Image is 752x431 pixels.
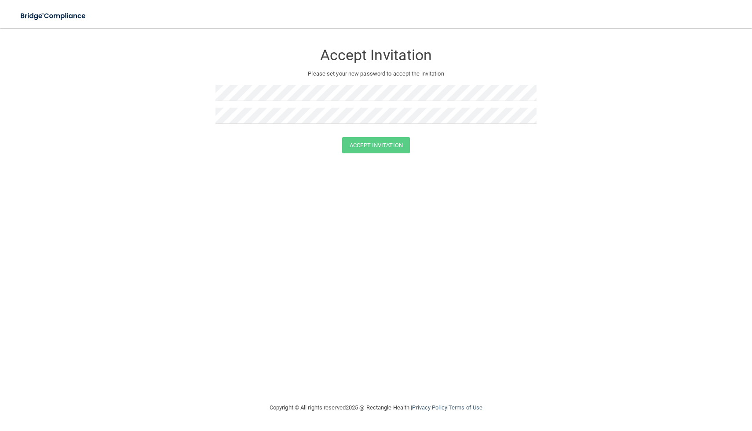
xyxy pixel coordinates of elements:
div: Copyright © All rights reserved 2025 @ Rectangle Health | | [215,394,537,422]
a: Privacy Policy [412,404,447,411]
a: Terms of Use [449,404,482,411]
img: bridge_compliance_login_screen.278c3ca4.svg [13,7,94,25]
h3: Accept Invitation [215,47,537,63]
p: Please set your new password to accept the invitation [222,69,530,79]
button: Accept Invitation [342,137,410,153]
